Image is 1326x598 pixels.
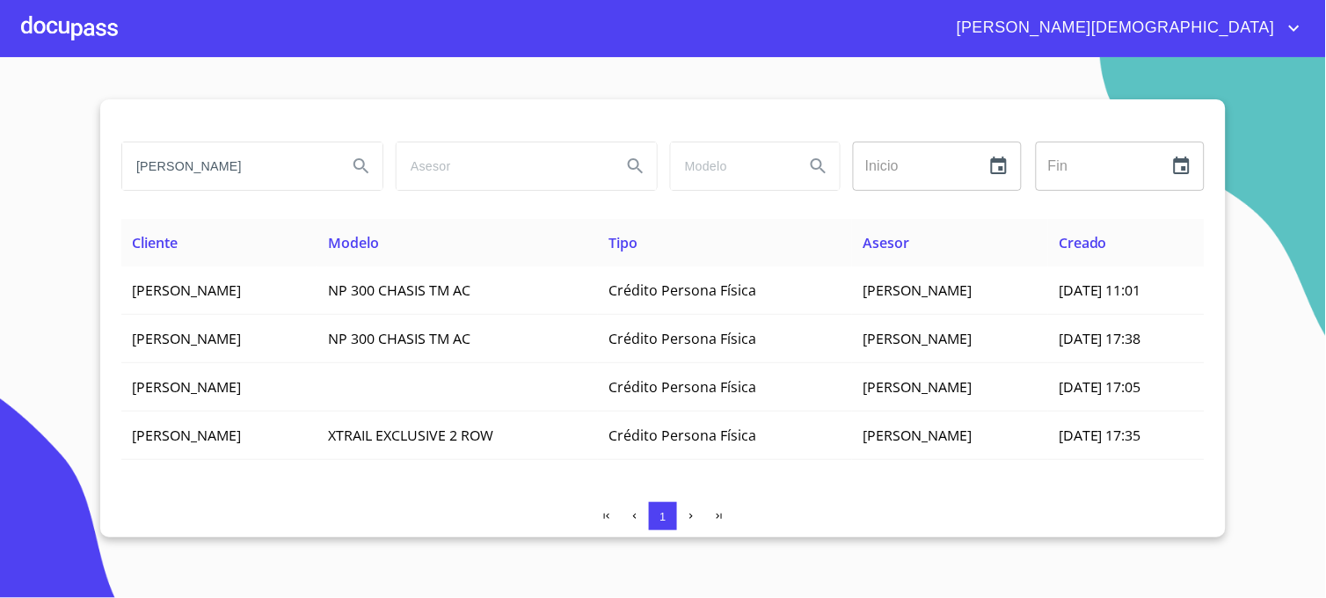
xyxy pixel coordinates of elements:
span: [PERSON_NAME] [132,377,241,397]
span: [PERSON_NAME] [132,329,241,348]
span: [PERSON_NAME] [863,281,972,300]
span: [PERSON_NAME][DEMOGRAPHIC_DATA] [943,14,1284,42]
span: Crédito Persona Física [608,329,756,348]
span: Tipo [608,233,637,252]
span: Modelo [328,233,379,252]
span: Crédito Persona Física [608,426,756,445]
span: 1 [659,510,666,523]
span: Crédito Persona Física [608,281,756,300]
span: [DATE] 17:35 [1059,426,1141,445]
span: Cliente [132,233,178,252]
button: account of current user [943,14,1305,42]
button: 1 [649,502,677,530]
span: XTRAIL EXCLUSIVE 2 ROW [328,426,493,445]
button: Search [615,145,657,187]
span: [PERSON_NAME] [132,281,241,300]
span: [PERSON_NAME] [863,329,972,348]
span: [DATE] 11:01 [1059,281,1141,300]
input: search [671,142,790,190]
span: [PERSON_NAME] [132,426,241,445]
span: [PERSON_NAME] [863,377,972,397]
span: [DATE] 17:38 [1059,329,1141,348]
input: search [397,142,608,190]
span: [PERSON_NAME] [863,426,972,445]
span: NP 300 CHASIS TM AC [328,281,470,300]
span: Asesor [863,233,909,252]
input: search [122,142,333,190]
span: NP 300 CHASIS TM AC [328,329,470,348]
button: Search [340,145,382,187]
span: Creado [1059,233,1107,252]
button: Search [798,145,840,187]
span: [DATE] 17:05 [1059,377,1141,397]
span: Crédito Persona Física [608,377,756,397]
